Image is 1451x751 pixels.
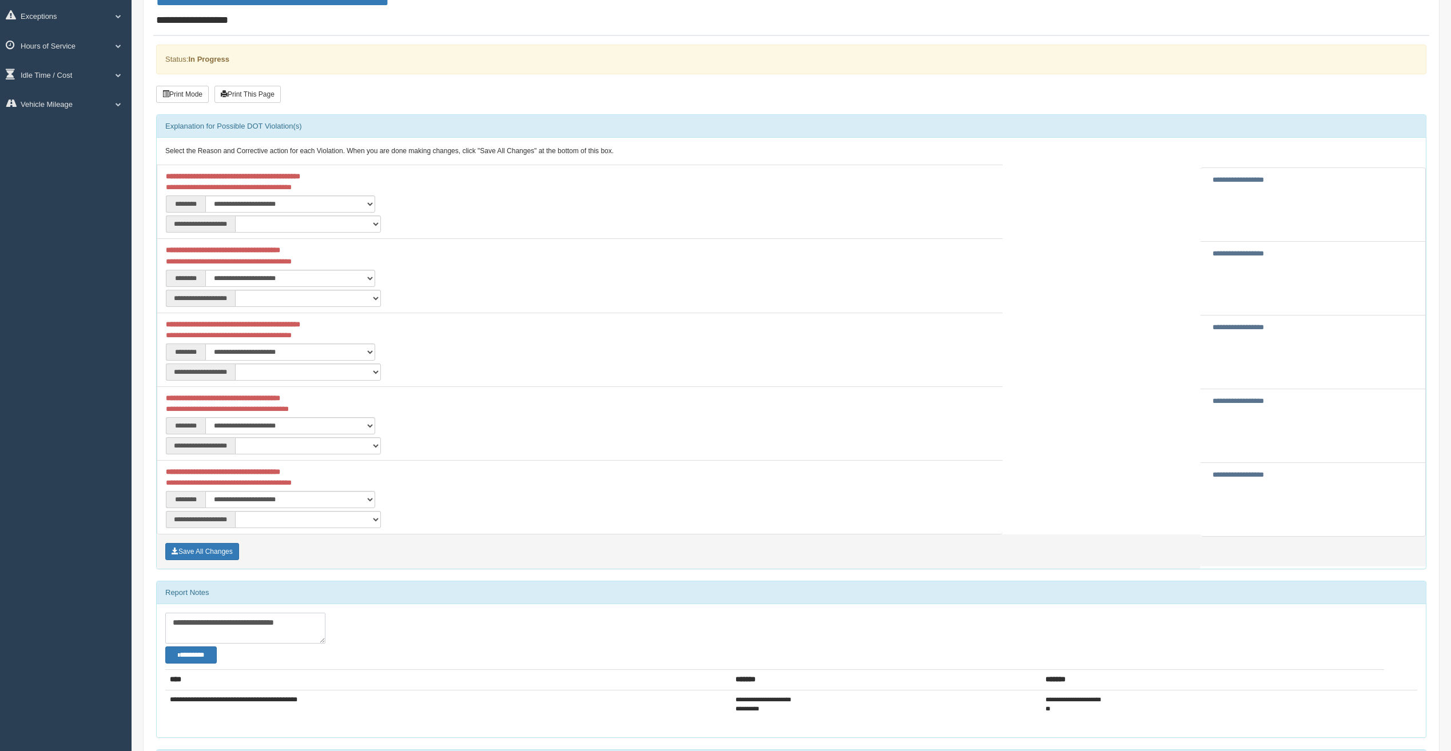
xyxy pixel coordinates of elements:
div: Status: [156,45,1426,74]
button: Save [165,543,239,560]
div: Report Notes [157,581,1426,604]
button: Print This Page [214,86,281,103]
div: Select the Reason and Corrective action for each Violation. When you are done making changes, cli... [157,138,1426,165]
button: Change Filter Options [165,646,217,664]
strong: In Progress [188,55,229,63]
div: Explanation for Possible DOT Violation(s) [157,115,1426,138]
button: Print Mode [156,86,209,103]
